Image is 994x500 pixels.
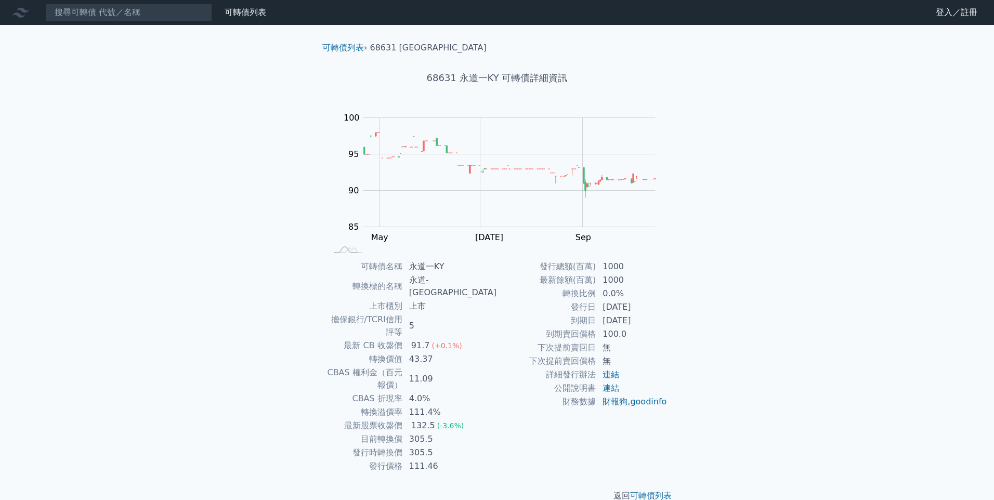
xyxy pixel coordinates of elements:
[497,354,596,368] td: 下次提前賣回價格
[630,397,666,406] a: goodinfo
[497,314,596,327] td: 到期日
[475,232,503,242] tspan: [DATE]
[927,4,986,21] a: 登入／註冊
[603,397,627,406] a: 財報狗
[596,260,668,273] td: 1000
[403,352,497,366] td: 43.37
[338,113,671,242] g: Chart
[497,260,596,273] td: 發行總額(百萬)
[348,186,359,195] tspan: 90
[371,232,388,242] tspan: May
[370,42,487,54] li: 68631 [GEOGRAPHIC_DATA]
[942,450,994,500] div: 聊天小工具
[497,273,596,287] td: 最新餘額(百萬)
[431,341,462,350] span: (+0.1%)
[326,446,403,459] td: 發行時轉換價
[403,260,497,273] td: 永道一KY
[314,71,680,85] h1: 68631 永道一KY 可轉債詳細資訊
[942,450,994,500] iframe: Chat Widget
[409,339,432,352] div: 91.7
[497,368,596,381] td: 詳細發行辦法
[403,273,497,299] td: 永道-[GEOGRAPHIC_DATA]
[497,327,596,341] td: 到期賣回價格
[326,352,403,366] td: 轉換價值
[322,42,367,54] li: ›
[344,113,360,123] tspan: 100
[497,300,596,314] td: 發行日
[596,314,668,327] td: [DATE]
[403,299,497,313] td: 上市
[596,395,668,409] td: ,
[403,392,497,405] td: 4.0%
[225,7,266,17] a: 可轉債列表
[596,300,668,314] td: [DATE]
[596,287,668,300] td: 0.0%
[326,366,403,392] td: CBAS 權利金（百元報價）
[403,366,497,392] td: 11.09
[326,459,403,473] td: 發行價格
[596,341,668,354] td: 無
[403,446,497,459] td: 305.5
[326,432,403,446] td: 目前轉換價
[322,43,364,52] a: 可轉債列表
[326,299,403,313] td: 上市櫃別
[348,222,359,232] tspan: 85
[46,4,212,21] input: 搜尋可轉債 代號／名稱
[348,149,359,159] tspan: 95
[409,419,437,432] div: 132.5
[326,405,403,419] td: 轉換溢價率
[403,405,497,419] td: 111.4%
[603,370,619,379] a: 連結
[596,273,668,287] td: 1000
[326,260,403,273] td: 可轉債名稱
[326,419,403,432] td: 最新股票收盤價
[326,392,403,405] td: CBAS 折現率
[326,339,403,352] td: 最新 CB 收盤價
[603,383,619,393] a: 連結
[497,287,596,300] td: 轉換比例
[403,313,497,339] td: 5
[596,354,668,368] td: 無
[497,395,596,409] td: 財務數據
[437,422,464,430] span: (-3.6%)
[575,232,591,242] tspan: Sep
[403,432,497,446] td: 305.5
[326,313,403,339] td: 擔保銀行/TCRI信用評等
[403,459,497,473] td: 111.46
[497,381,596,395] td: 公開說明書
[497,341,596,354] td: 下次提前賣回日
[596,327,668,341] td: 100.0
[326,273,403,299] td: 轉換標的名稱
